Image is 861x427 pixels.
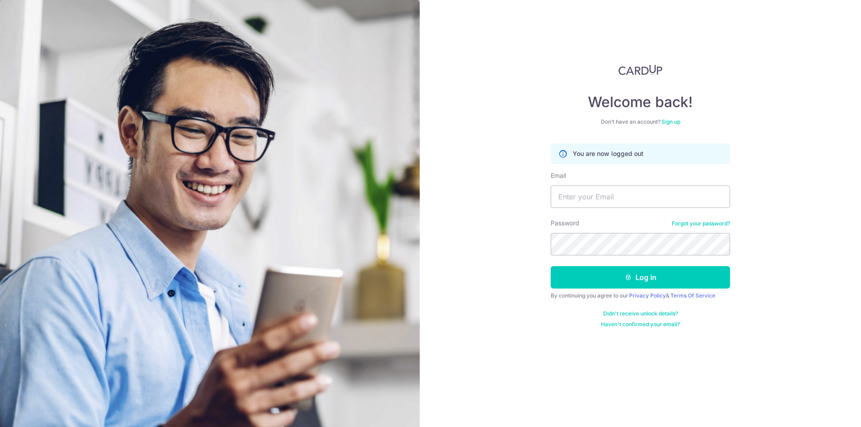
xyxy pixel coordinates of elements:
[551,171,566,180] label: Email
[670,292,715,299] a: Terms Of Service
[551,292,730,299] div: By continuing you agree to our &
[618,65,662,75] img: CardUp Logo
[551,118,730,125] div: Don’t have an account?
[573,149,644,158] p: You are now logged out
[551,185,730,208] input: Enter your Email
[629,292,666,299] a: Privacy Policy
[551,93,730,111] h4: Welcome back!
[551,266,730,289] button: Log in
[672,220,730,227] a: Forgot your password?
[603,310,678,317] a: Didn't receive unlock details?
[601,321,680,328] a: Haven't confirmed your email?
[661,118,680,125] a: Sign up
[551,219,579,228] label: Password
